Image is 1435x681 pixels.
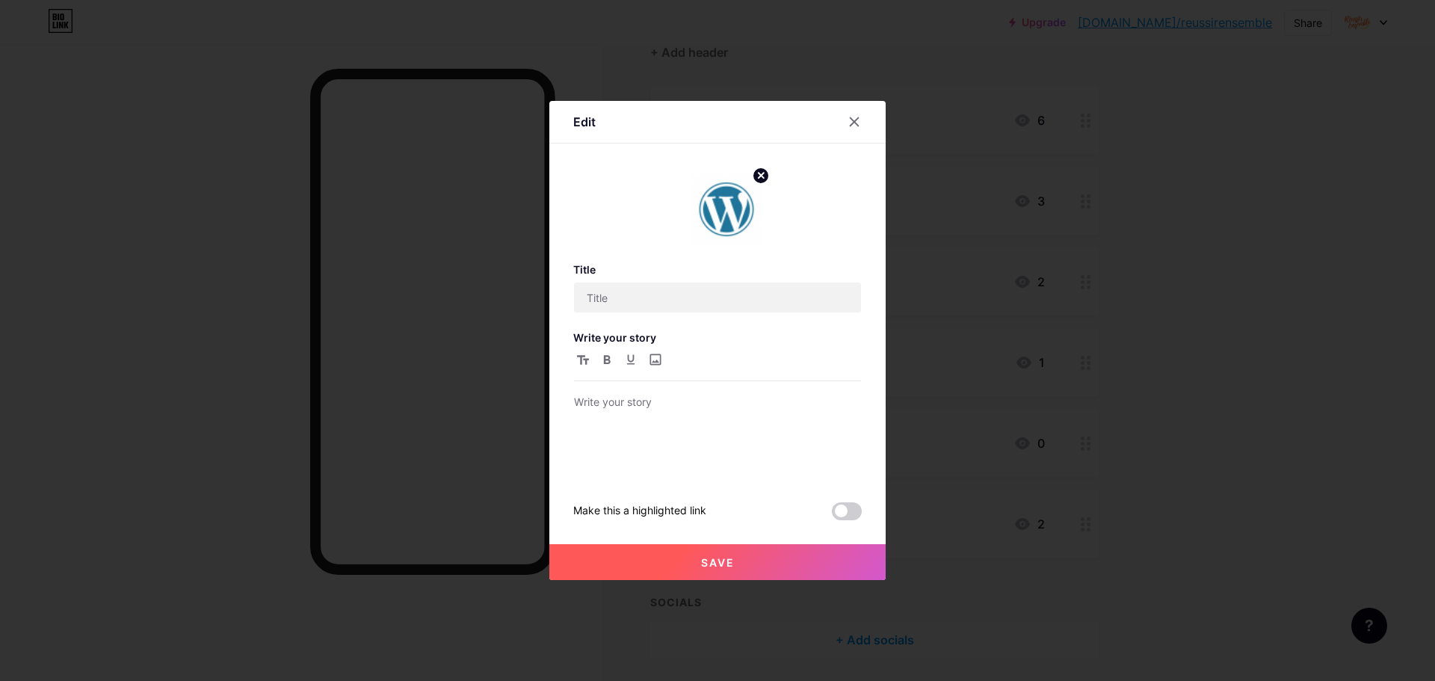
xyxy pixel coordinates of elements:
[691,173,762,245] img: link_thumbnail
[573,502,706,520] div: Make this a highlighted link
[573,331,862,344] h3: Write your story
[573,113,596,131] div: Edit
[701,556,735,569] span: Save
[573,263,862,276] h3: Title
[549,544,886,580] button: Save
[574,283,861,312] input: Title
